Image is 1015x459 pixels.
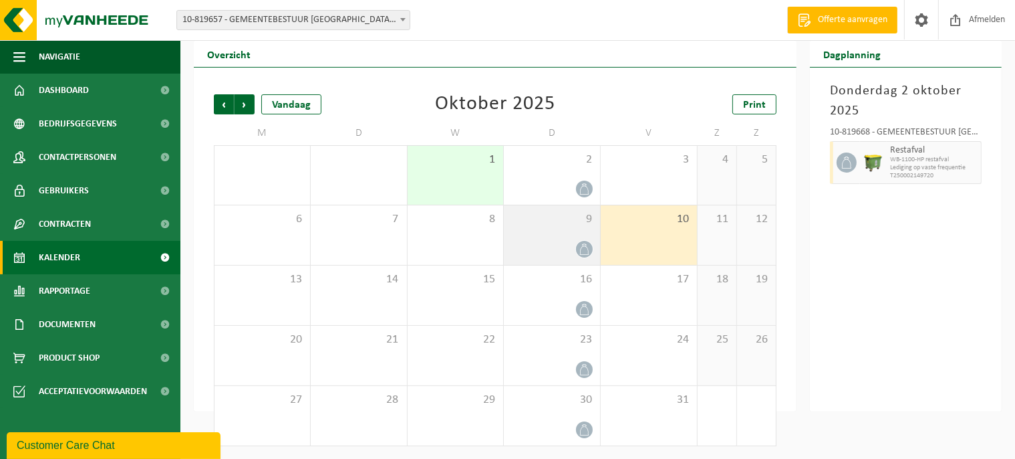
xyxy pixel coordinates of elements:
[737,121,776,145] td: Z
[39,375,147,408] span: Acceptatievoorwaarden
[414,272,497,287] span: 15
[511,272,593,287] span: 16
[317,333,400,347] span: 21
[221,272,303,287] span: 13
[743,100,766,110] span: Print
[235,94,255,114] span: Volgende
[435,94,555,114] div: Oktober 2025
[39,274,90,308] span: Rapportage
[607,212,690,227] span: 10
[607,153,690,167] span: 3
[317,212,400,227] span: 7
[39,241,80,274] span: Kalender
[177,11,410,29] span: 10-819657 - GEMEENTEBESTUUR KUURNE - KUURNE
[704,333,730,347] span: 25
[39,308,96,341] span: Documenten
[414,333,497,347] span: 22
[511,212,593,227] span: 9
[830,81,982,121] h3: Donderdag 2 oktober 2025
[311,121,408,145] td: D
[890,172,978,180] span: T250002149720
[414,393,497,407] span: 29
[704,153,730,167] span: 4
[744,212,769,227] span: 12
[414,153,497,167] span: 1
[890,156,978,164] span: WB-1100-HP restafval
[890,145,978,156] span: Restafval
[214,121,311,145] td: M
[39,74,89,107] span: Dashboard
[176,10,410,30] span: 10-819657 - GEMEENTEBESTUUR KUURNE - KUURNE
[744,272,769,287] span: 19
[317,272,400,287] span: 14
[504,121,601,145] td: D
[261,94,321,114] div: Vandaag
[39,207,91,241] span: Contracten
[317,393,400,407] span: 28
[221,212,303,227] span: 6
[744,153,769,167] span: 5
[221,393,303,407] span: 27
[194,41,264,67] h2: Overzicht
[39,341,100,375] span: Product Shop
[863,153,883,173] img: WB-1100-HPE-GN-50
[890,164,978,172] span: Lediging op vaste frequentie
[744,333,769,347] span: 26
[607,333,690,347] span: 24
[414,212,497,227] span: 8
[698,121,737,145] td: Z
[39,40,80,74] span: Navigatie
[408,121,504,145] td: W
[601,121,698,145] td: V
[39,141,116,174] span: Contactpersonen
[732,94,776,114] a: Print
[221,333,303,347] span: 20
[511,393,593,407] span: 30
[787,7,897,33] a: Offerte aanvragen
[39,107,117,141] span: Bedrijfsgegevens
[39,174,89,207] span: Gebruikers
[511,153,593,167] span: 2
[830,128,982,141] div: 10-819668 - GEMEENTEBESTUUR [GEOGRAPHIC_DATA] / [GEOGRAPHIC_DATA] - [GEOGRAPHIC_DATA]
[214,94,234,114] span: Vorige
[704,212,730,227] span: 11
[607,393,690,407] span: 31
[7,430,223,459] iframe: chat widget
[511,333,593,347] span: 23
[607,272,690,287] span: 17
[810,41,894,67] h2: Dagplanning
[704,272,730,287] span: 18
[815,13,891,27] span: Offerte aanvragen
